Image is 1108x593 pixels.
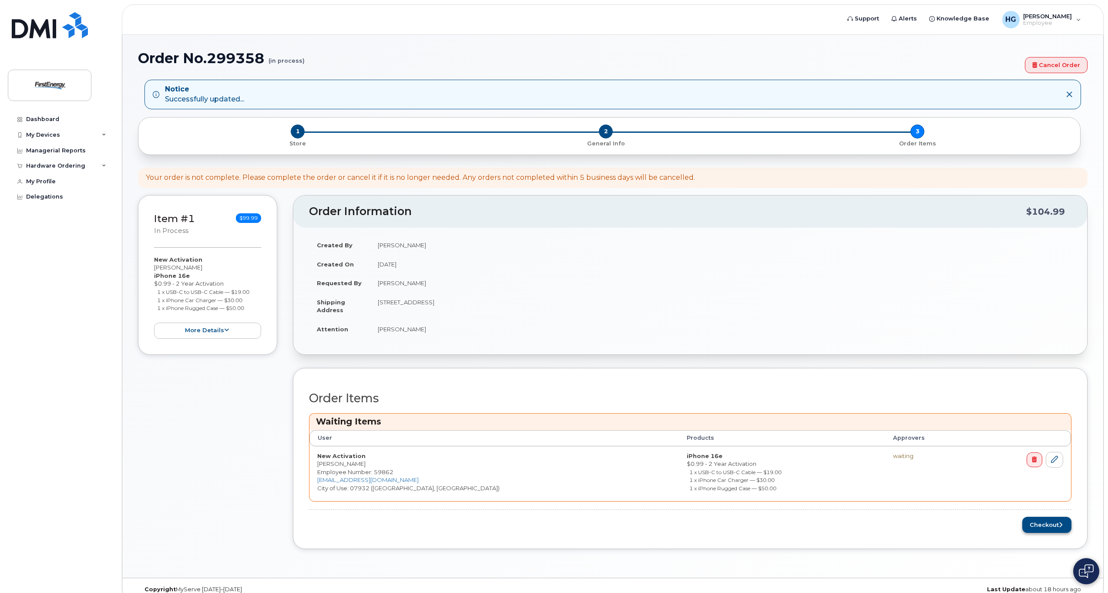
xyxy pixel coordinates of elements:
[138,51,1021,66] h1: Order No.299358
[138,586,454,593] div: MyServe [DATE]–[DATE]
[689,485,776,492] small: 1 x iPhone Rugged Case — $50.00
[679,430,886,446] th: Products
[157,297,242,303] small: 1 x iPhone Car Charger — $30.00
[689,469,782,475] small: 1 x USB-C to USB-C Cable — $19.00
[154,256,261,339] div: [PERSON_NAME] $0.99 - 2 Year Activation
[165,84,244,104] div: Successfully updated...
[370,255,1071,274] td: [DATE]
[1079,564,1094,578] img: Open chat
[317,452,366,459] strong: New Activation
[236,213,261,223] span: $99.99
[771,586,1088,593] div: about 18 hours ago
[157,305,244,311] small: 1 x iPhone Rugged Case — $50.00
[309,392,1071,405] h2: Order Items
[317,299,345,314] strong: Shipping Address
[144,586,176,593] strong: Copyright
[269,51,305,64] small: (in process)
[317,326,348,333] strong: Attention
[154,272,190,279] strong: iPhone 16e
[317,468,393,475] span: Employee Number: 59862
[154,212,195,225] a: Item #1
[317,242,353,249] strong: Created By
[370,293,1071,320] td: [STREET_ADDRESS]
[145,138,450,148] a: 1 Store
[309,430,679,446] th: User
[154,227,188,235] small: in process
[317,476,419,483] a: [EMAIL_ADDRESS][DOMAIN_NAME]
[689,477,775,483] small: 1 x iPhone Car Charger — $30.00
[317,280,362,286] strong: Requested By
[987,586,1025,593] strong: Last Update
[599,125,613,138] span: 2
[154,323,261,339] button: more details
[679,446,886,502] td: $0.99 - 2 Year Activation
[370,320,1071,339] td: [PERSON_NAME]
[687,452,722,459] strong: iPhone 16e
[1026,203,1065,220] div: $104.99
[316,416,1064,428] h3: Waiting Items
[1022,517,1071,533] button: Checkout
[291,125,305,138] span: 1
[370,236,1071,255] td: [PERSON_NAME]
[154,256,202,263] strong: New Activation
[146,173,695,183] div: Your order is not complete. Please complete the order or cancel it if it is no longer needed. Any...
[309,206,1026,218] h2: Order Information
[453,140,758,148] p: General Info
[370,273,1071,293] td: [PERSON_NAME]
[157,289,249,295] small: 1 x USB-C to USB-C Cable — $19.00
[1025,57,1088,73] a: Cancel Order
[893,452,966,460] div: waiting
[885,430,974,446] th: Approvers
[450,138,762,148] a: 2 General Info
[165,84,244,94] strong: Notice
[149,140,447,148] p: Store
[309,446,679,502] td: [PERSON_NAME] City of Use: 07932 ([GEOGRAPHIC_DATA], [GEOGRAPHIC_DATA])
[317,261,354,268] strong: Created On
